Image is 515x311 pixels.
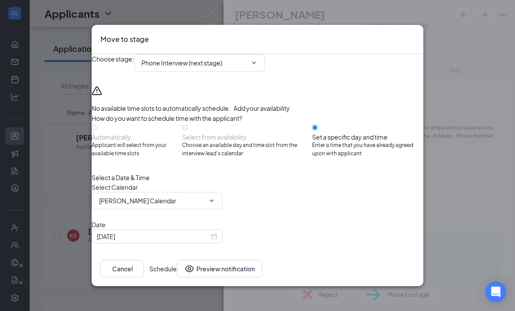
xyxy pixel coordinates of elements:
[182,141,312,158] span: Choose an available day and time slot from the interview lead’s calendar
[233,104,290,113] button: Add your availability
[92,85,102,96] svg: Warning
[251,59,257,66] svg: ChevronDown
[485,281,506,302] div: Open Intercom Messenger
[92,221,106,229] span: Date
[92,183,138,191] span: Select Calendar
[184,263,195,274] svg: Eye
[208,197,215,204] svg: ChevronDown
[97,232,209,241] input: Sep 15, 2025
[92,113,423,123] div: How do you want to schedule time with the applicant?
[92,54,134,72] span: Choose stage :
[312,133,423,141] div: Set a specific day and time
[312,141,423,158] span: Enter a time that you have already agreed upon with applicant
[92,133,182,141] div: Automatically
[149,260,177,277] button: Schedule
[92,141,182,158] span: Applicant will select from your available time slots
[100,34,149,45] h3: Move to stage
[177,260,262,277] button: Preview notificationEye
[92,104,423,113] div: No available time slots to automatically schedule.
[92,173,423,182] div: Select a Date & Time
[100,260,144,277] button: Cancel
[182,133,312,141] div: Select from availability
